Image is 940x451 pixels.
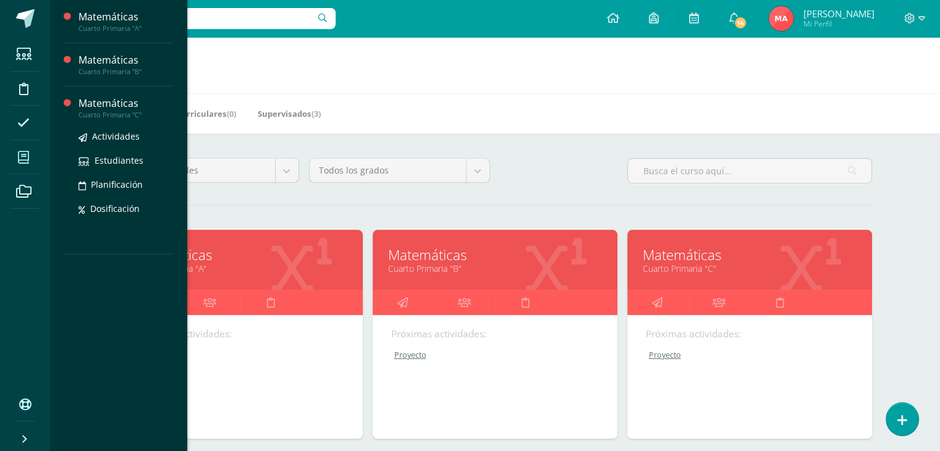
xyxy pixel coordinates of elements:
[388,245,602,264] a: Matemáticas
[78,67,172,76] div: Cuarto Primaria "B"
[391,350,600,360] a: Proyecto
[319,159,457,182] span: Todos los grados
[78,10,172,33] a: MatemáticasCuarto Primaria "A"
[311,108,321,119] span: (3)
[643,263,857,274] a: Cuarto Primaria "C"
[78,177,172,192] a: Planificación
[78,53,172,76] a: MatemáticasCuarto Primaria "B"
[91,179,143,190] span: Planificación
[78,10,172,24] div: Matemáticas
[92,130,140,142] span: Actividades
[769,6,794,31] img: 3c6e4af9977df56969abb2c88574e89b.png
[803,7,874,20] span: [PERSON_NAME]
[646,327,853,340] div: Próximas actividades:
[734,16,747,30] span: 14
[78,96,172,119] a: MatemáticasCuarto Primaria "C"
[391,327,599,340] div: Próximas actividades:
[227,108,236,119] span: (0)
[78,111,172,119] div: Cuarto Primaria "C"
[137,350,345,360] a: Proyecto
[643,245,857,264] a: Matemáticas
[78,129,172,143] a: Actividades
[137,327,344,340] div: Próximas actividades:
[95,154,143,166] span: Estudiantes
[628,159,871,183] input: Busca el curso aquí...
[133,245,347,264] a: Matemáticas
[133,263,347,274] a: Cuarto Primaria "A"
[78,24,172,33] div: Cuarto Primaria "A"
[258,104,321,124] a: Supervisados(3)
[78,153,172,167] a: Estudiantes
[57,8,336,29] input: Busca un usuario...
[388,263,602,274] a: Cuarto Primaria "B"
[78,201,172,216] a: Dosificación
[803,19,874,29] span: Mi Perfil
[78,96,172,111] div: Matemáticas
[90,203,140,214] span: Dosificación
[646,350,855,360] a: Proyecto
[78,53,172,67] div: Matemáticas
[128,159,266,182] span: Todos los niveles
[139,104,236,124] a: Mis Extracurriculares(0)
[119,159,299,182] a: Todos los niveles
[310,159,489,182] a: Todos los grados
